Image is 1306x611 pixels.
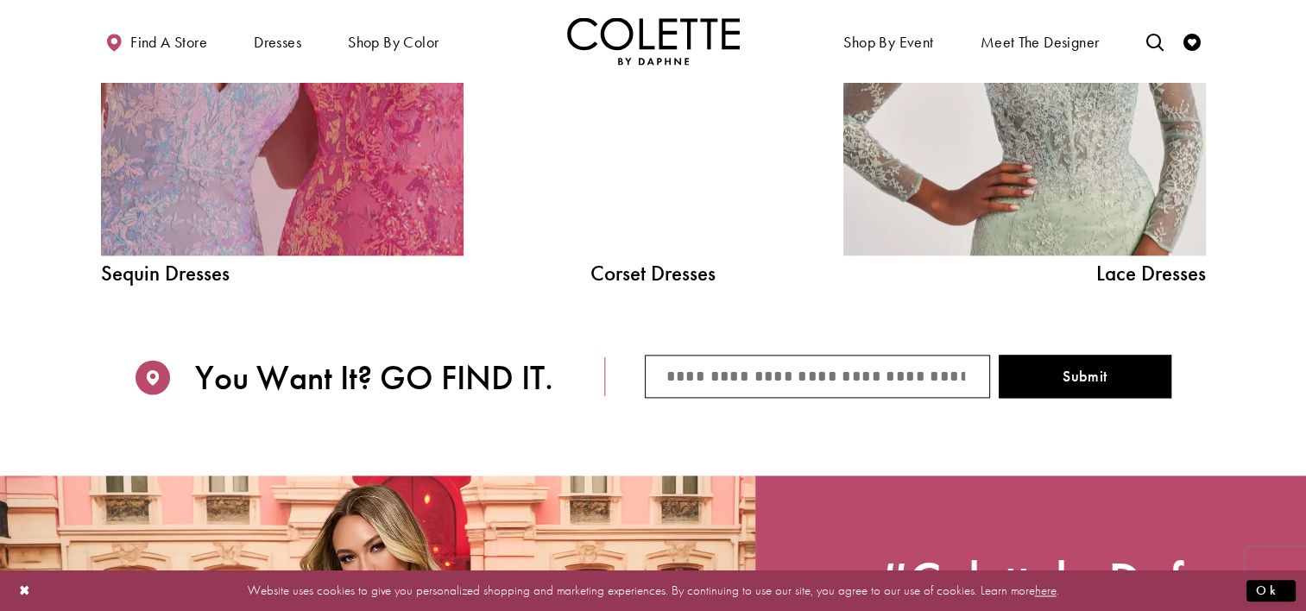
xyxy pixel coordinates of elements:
button: Close Dialog [10,576,40,606]
input: City/State/ZIP code [645,355,990,398]
span: Dresses [249,17,306,65]
a: here [1035,582,1057,599]
a: Visit Home Page [567,17,740,65]
a: Corset Dresses [524,262,783,284]
span: You Want It? GO FIND IT. [195,358,553,398]
button: Submit [999,355,1171,398]
span: Lace Dresses [843,262,1206,284]
span: Meet the designer [981,34,1100,51]
p: Website uses cookies to give you personalized shopping and marketing experiences. By continuing t... [124,579,1182,602]
a: Find a store [101,17,211,65]
span: Shop by color [344,17,443,65]
span: Shop By Event [839,17,937,65]
a: Check Wishlist [1179,17,1205,65]
span: Shop by color [348,34,438,51]
button: Submit Dialog [1246,580,1296,602]
a: Meet the designer [976,17,1104,65]
span: Find a store [130,34,207,51]
form: Store Finder Form [605,355,1206,398]
span: Dresses [254,34,301,51]
a: Toggle search [1141,17,1167,65]
img: Colette by Daphne [567,17,740,65]
span: Shop By Event [843,34,933,51]
span: Sequin Dresses [101,262,464,284]
a: Opens in new tab [878,557,1183,604]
